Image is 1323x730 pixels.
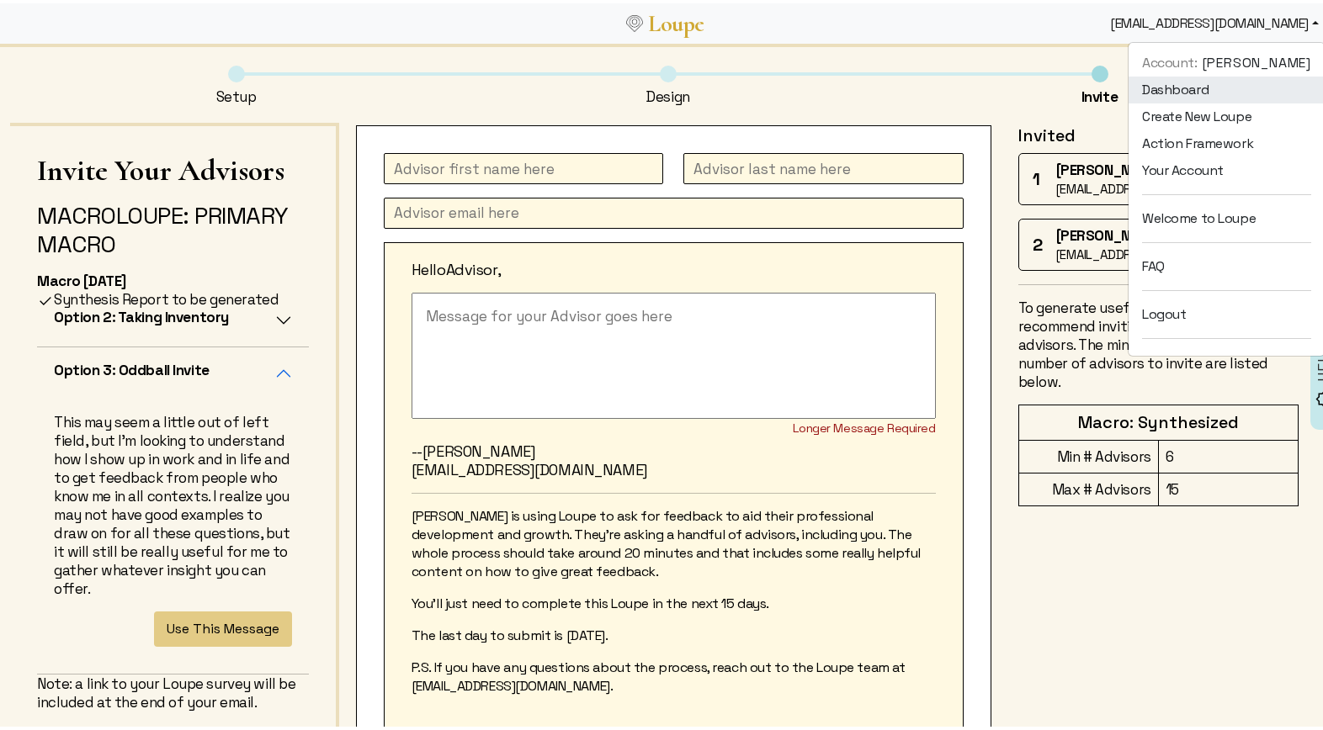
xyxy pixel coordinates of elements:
td: 6 [1158,437,1298,470]
div: Design [646,84,689,103]
div: Setup [216,84,257,103]
span: [PERSON_NAME] [1056,223,1163,241]
span: Macro [37,197,116,227]
p: You’ll just need to complete this Loupe in the next 15 days. [412,591,936,610]
p: Hello Advisor, [412,257,936,276]
p: This may seem a little out of left field, but I'm looking to understand how I show up in work and... [54,410,292,595]
span: [EMAIL_ADDRESS][DOMAIN_NAME] [1056,177,1247,193]
input: Advisor email here [384,194,964,225]
img: Loupe Logo [626,12,643,29]
a: Loupe [643,5,710,36]
p: --[PERSON_NAME] [EMAIL_ADDRESS][DOMAIN_NAME] [412,439,936,476]
div: Macro [DATE] [37,268,309,287]
h5: Option 3: Oddball Invite [54,357,210,376]
h5: Option 2: Taking Inventory [54,304,229,323]
span: [PERSON_NAME] [1202,50,1311,70]
p: To generate useful findings we recommend inviting between 8 and 10 advisors. The minimum and maxi... [1018,295,1299,388]
div: 1 [1033,166,1056,187]
p: P.S. If you have any questions about the process, reach out to the Loupe team at [EMAIL_ADDRESS][... [412,655,936,692]
button: Option 2: Taking Inventory [37,291,309,343]
td: Min # Advisors [1018,437,1158,470]
span: [PERSON_NAME] [1056,157,1163,176]
span: Account: [1142,50,1198,68]
img: FFFF [37,289,54,306]
button: Use This Message [154,608,292,643]
td: 15 [1158,470,1298,503]
p: Note: a link to your Loupe survey will be included at the end of your email. [37,671,309,708]
button: Option 3: Oddball Invite [37,344,309,396]
div: Loupe: Primary Macro [37,198,309,255]
input: Advisor last name here [683,150,963,181]
h4: Invited [1018,122,1299,143]
p: The last day to submit is [DATE]. [412,623,936,642]
div: 2 [1033,231,1056,252]
div: Invite [1081,84,1118,103]
h1: Invite Your Advisors [37,150,309,184]
input: Advisor first name here [384,150,663,181]
span: [EMAIL_ADDRESS][DOMAIN_NAME] [1056,243,1247,259]
p: [PERSON_NAME] is using Loupe to ask for feedback to aid their professional development and growth... [412,504,936,578]
td: Max # Advisors [1018,470,1158,503]
h4: Macro: Synthesized [1026,409,1291,430]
